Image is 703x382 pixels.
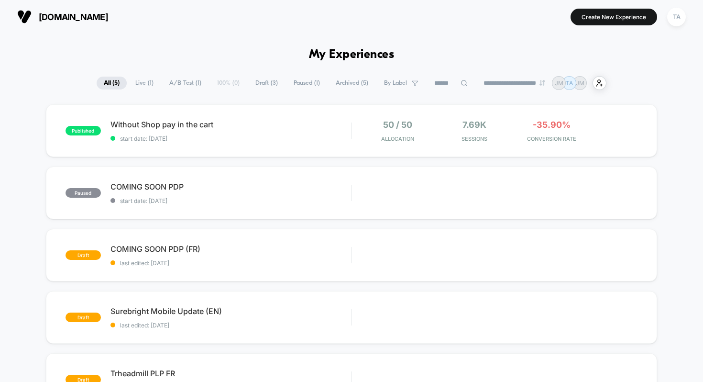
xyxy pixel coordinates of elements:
span: start date: [DATE] [110,135,351,142]
span: Sessions [439,135,511,142]
span: Surebright Mobile Update (EN) [110,306,351,316]
div: TA [667,8,686,26]
img: Visually logo [17,10,32,24]
span: last edited: [DATE] [110,322,351,329]
button: [DOMAIN_NAME] [14,9,111,24]
span: Allocation [381,135,414,142]
button: Create New Experience [571,9,657,25]
span: Without Shop pay in the cart [110,120,351,129]
p: JM [555,79,563,87]
span: draft [66,250,101,260]
span: draft [66,313,101,322]
span: Trheadmill PLP FR [110,369,351,378]
button: TA [664,7,689,27]
span: 7.69k [462,120,486,130]
span: paused [66,188,101,198]
span: last edited: [DATE] [110,259,351,267]
span: Archived ( 5 ) [329,77,375,90]
span: COMING SOON PDP [110,182,351,191]
span: CONVERSION RATE [516,135,588,142]
span: start date: [DATE] [110,197,351,204]
span: COMING SOON PDP (FR) [110,244,351,254]
img: end [539,80,545,86]
span: Paused ( 1 ) [286,77,327,90]
h1: My Experiences [309,48,395,62]
span: A/B Test ( 1 ) [162,77,209,90]
span: 50 / 50 [383,120,412,130]
p: JM [576,79,584,87]
span: By Label [384,79,407,87]
p: TA [566,79,573,87]
span: All ( 5 ) [97,77,127,90]
span: Live ( 1 ) [128,77,161,90]
span: published [66,126,101,135]
span: -35.90% [533,120,571,130]
span: Draft ( 3 ) [248,77,285,90]
span: [DOMAIN_NAME] [39,12,108,22]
